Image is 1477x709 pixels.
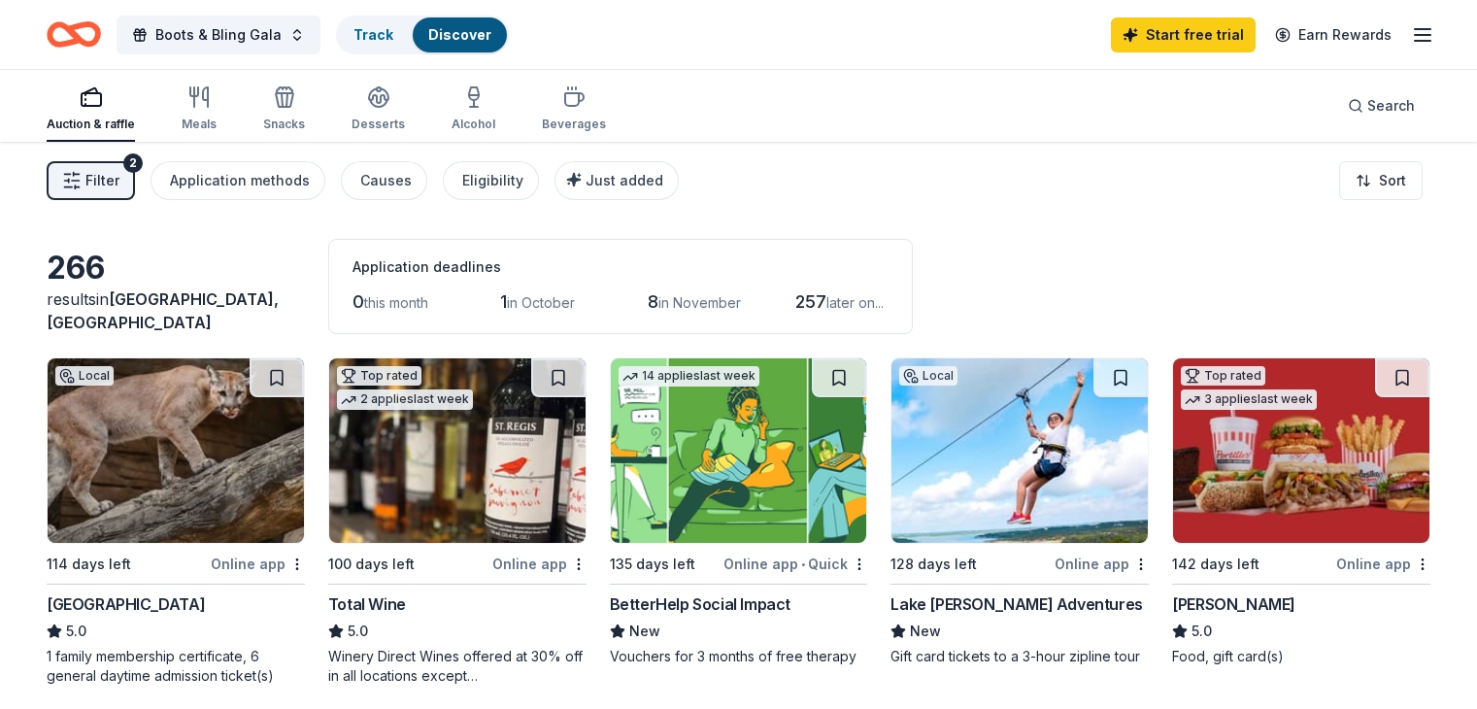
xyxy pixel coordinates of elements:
div: Top rated [337,366,421,386]
button: Eligibility [443,161,539,200]
span: Just added [586,172,663,188]
div: Lake [PERSON_NAME] Adventures [890,592,1142,616]
div: [GEOGRAPHIC_DATA] [47,592,205,616]
a: Track [353,26,393,43]
button: Boots & Bling Gala [117,16,320,54]
button: TrackDiscover [336,16,509,54]
img: Image for Total Wine [329,358,586,543]
div: Food, gift card(s) [1172,647,1430,666]
div: Vouchers for 3 months of free therapy [610,647,868,666]
div: Online app [492,552,587,576]
button: Snacks [263,78,305,142]
a: Home [47,12,101,57]
div: Top rated [1181,366,1265,386]
div: 114 days left [47,553,131,576]
span: 5.0 [66,620,86,643]
div: Gift card tickets to a 3-hour zipline tour [890,647,1149,666]
span: later on... [826,294,884,311]
div: Causes [360,169,412,192]
button: Auction & raffle [47,78,135,142]
span: in November [658,294,741,311]
span: Sort [1379,169,1406,192]
div: Online app Quick [723,552,867,576]
a: Image for Houston ZooLocal114 days leftOnline app[GEOGRAPHIC_DATA]5.01 family membership certific... [47,357,305,686]
div: 2 applies last week [337,389,473,410]
button: Alcohol [452,78,495,142]
div: [PERSON_NAME] [1172,592,1295,616]
span: 0 [352,291,364,312]
span: 5.0 [348,620,368,643]
div: 14 applies last week [619,366,759,387]
span: Filter [85,169,119,192]
span: 257 [795,291,826,312]
a: Earn Rewards [1263,17,1403,52]
img: Image for Portillo's [1173,358,1429,543]
div: 3 applies last week [1181,389,1317,410]
span: Boots & Bling Gala [155,23,282,47]
img: Image for Houston Zoo [48,358,304,543]
div: 1 family membership certificate, 6 general daytime admission ticket(s) [47,647,305,686]
a: Image for Total WineTop rated2 applieslast week100 days leftOnline appTotal Wine5.0Winery Direct ... [328,357,587,686]
span: • [801,557,805,572]
div: Desserts [352,117,405,132]
button: Sort [1339,161,1423,200]
a: Start free trial [1111,17,1256,52]
a: Discover [428,26,491,43]
div: Online app [1055,552,1149,576]
span: [GEOGRAPHIC_DATA], [GEOGRAPHIC_DATA] [47,289,279,332]
span: Search [1367,94,1415,118]
div: Total Wine [328,592,406,616]
a: Image for Lake Travis Zipline AdventuresLocal128 days leftOnline appLake [PERSON_NAME] Adventures... [890,357,1149,666]
button: Meals [182,78,217,142]
div: 2 [123,153,143,173]
span: 1 [500,291,507,312]
div: 266 [47,249,305,287]
button: Just added [554,161,679,200]
div: Meals [182,117,217,132]
div: Online app [211,552,305,576]
span: 5.0 [1192,620,1212,643]
span: this month [364,294,428,311]
img: Image for Lake Travis Zipline Adventures [891,358,1148,543]
button: Beverages [542,78,606,142]
button: Desserts [352,78,405,142]
span: in [47,289,279,332]
div: Application deadlines [352,255,889,279]
button: Causes [341,161,427,200]
div: Online app [1336,552,1430,576]
button: Search [1332,86,1430,125]
div: Auction & raffle [47,117,135,132]
div: 135 days left [610,553,695,576]
div: Local [899,366,957,386]
div: Winery Direct Wines offered at 30% off in all locations except [GEOGRAPHIC_DATA], [GEOGRAPHIC_DAT... [328,647,587,686]
div: Alcohol [452,117,495,132]
div: Local [55,366,114,386]
span: 8 [648,291,658,312]
div: Snacks [263,117,305,132]
div: 128 days left [890,553,977,576]
button: Application methods [151,161,325,200]
button: Filter2 [47,161,135,200]
div: results [47,287,305,334]
div: Eligibility [462,169,523,192]
div: 100 days left [328,553,415,576]
div: Application methods [170,169,310,192]
span: in October [507,294,575,311]
a: Image for BetterHelp Social Impact14 applieslast week135 days leftOnline app•QuickBetterHelp Soci... [610,357,868,666]
a: Image for Portillo'sTop rated3 applieslast week142 days leftOnline app[PERSON_NAME]5.0Food, gift ... [1172,357,1430,666]
div: 142 days left [1172,553,1259,576]
img: Image for BetterHelp Social Impact [611,358,867,543]
span: New [629,620,660,643]
span: New [910,620,941,643]
div: Beverages [542,117,606,132]
div: BetterHelp Social Impact [610,592,790,616]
